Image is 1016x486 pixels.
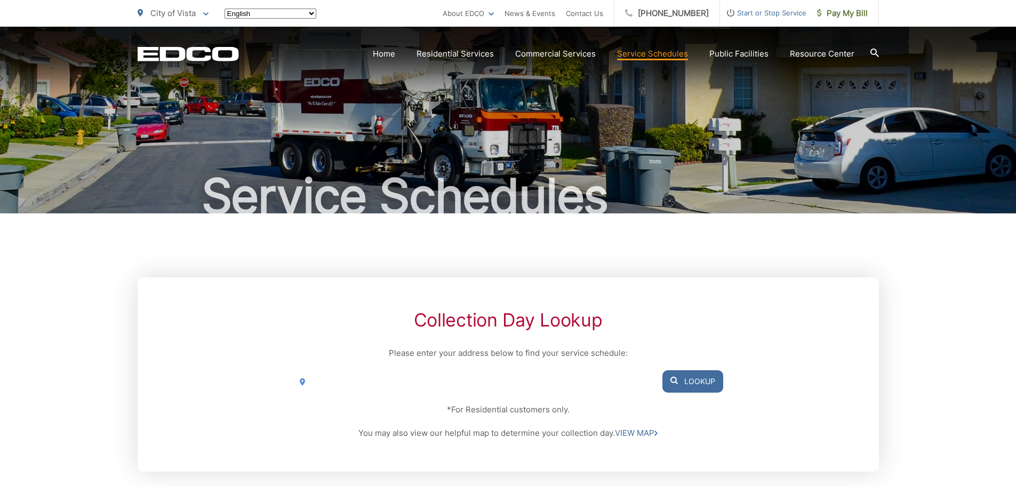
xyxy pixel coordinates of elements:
p: You may also view our helpful map to determine your collection day. [293,427,723,440]
a: Resource Center [790,47,854,60]
p: Please enter your address below to find your service schedule: [293,347,723,360]
a: News & Events [505,7,555,20]
a: About EDCO [443,7,494,20]
span: City of Vista [150,8,196,18]
a: EDCD logo. Return to the homepage. [138,46,239,61]
span: Pay My Bill [817,7,868,20]
a: Home [373,47,395,60]
a: Public Facilities [709,47,769,60]
p: *For Residential customers only. [293,403,723,416]
select: Select a language [225,9,316,19]
a: VIEW MAP [615,427,658,440]
a: Residential Services [417,47,494,60]
h1: Service Schedules [138,170,879,223]
a: Service Schedules [617,47,688,60]
h2: Collection Day Lookup [293,309,723,331]
a: Contact Us [566,7,603,20]
a: Commercial Services [515,47,596,60]
button: Lookup [662,370,723,393]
